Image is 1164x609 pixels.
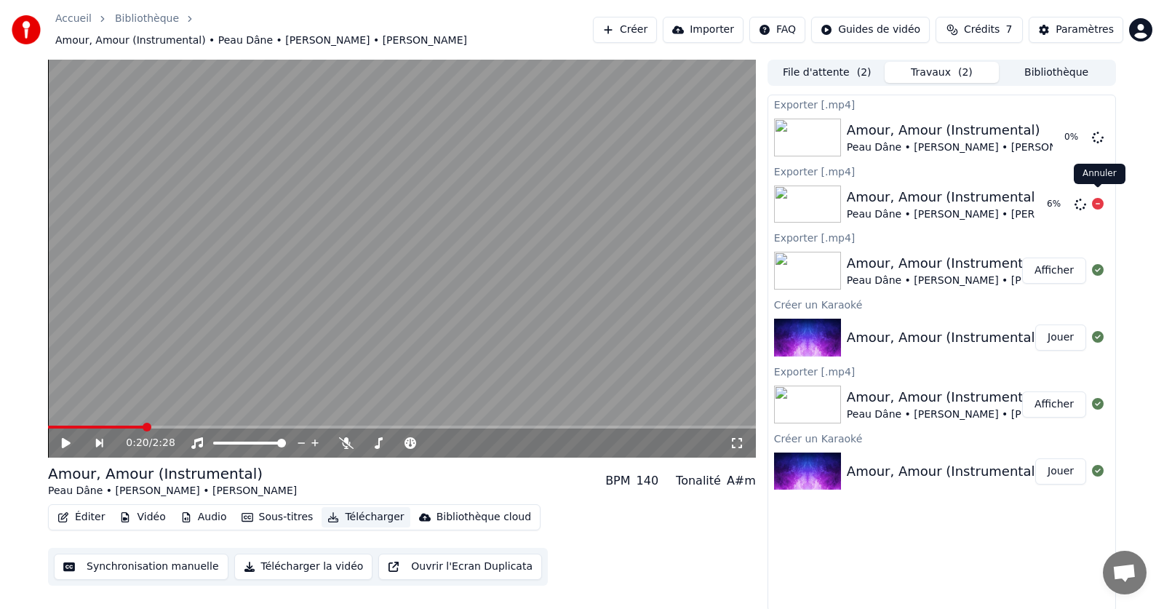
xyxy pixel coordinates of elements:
[727,472,756,490] div: A#m
[126,436,161,450] div: /
[1029,17,1123,43] button: Paramètres
[12,15,41,44] img: youka
[999,62,1114,83] button: Bibliothèque
[768,362,1115,380] div: Exporter [.mp4]
[1022,391,1086,418] button: Afficher
[958,65,973,80] span: ( 2 )
[1047,199,1069,210] div: 6 %
[768,162,1115,180] div: Exporter [.mp4]
[847,187,1096,207] div: Amour, Amour (Instrumental)
[768,95,1115,113] div: Exporter [.mp4]
[126,436,148,450] span: 0:20
[1064,132,1086,143] div: 0 %
[637,472,659,490] div: 140
[847,274,1096,288] div: Peau Dâne • [PERSON_NAME] • [PERSON_NAME]
[1005,23,1012,37] span: 7
[1056,23,1114,37] div: Paramètres
[749,17,805,43] button: FAQ
[593,17,657,43] button: Créer
[55,12,593,48] nav: breadcrumb
[847,207,1096,222] div: Peau Dâne • [PERSON_NAME] • [PERSON_NAME]
[436,510,531,525] div: Bibliothèque cloud
[857,65,872,80] span: ( 2 )
[236,507,319,528] button: Sous-titres
[55,33,467,48] span: Amour, Amour (Instrumental) • Peau Dâne • [PERSON_NAME] • [PERSON_NAME]
[768,228,1115,246] div: Exporter [.mp4]
[113,507,171,528] button: Vidéo
[55,12,92,26] a: Accueil
[847,120,1096,140] div: Amour, Amour (Instrumental)
[54,554,228,580] button: Synchronisation manuelle
[115,12,179,26] a: Bibliothèque
[1035,458,1086,485] button: Jouer
[964,23,1000,37] span: Crédits
[378,554,542,580] button: Ouvrir l'Ecran Duplicata
[768,295,1115,313] div: Créer un Karaoké
[605,472,630,490] div: BPM
[811,17,930,43] button: Guides de vidéo
[175,507,233,528] button: Audio
[52,507,111,528] button: Éditer
[847,407,1096,422] div: Peau Dâne • [PERSON_NAME] • [PERSON_NAME]
[770,62,885,83] button: File d'attente
[322,507,410,528] button: Télécharger
[936,17,1023,43] button: Crédits7
[847,253,1096,274] div: Amour, Amour (Instrumental)
[1022,258,1086,284] button: Afficher
[1035,325,1086,351] button: Jouer
[676,472,721,490] div: Tonalité
[768,429,1115,447] div: Créer un Karaoké
[1074,164,1125,184] div: Annuler
[847,140,1096,155] div: Peau Dâne • [PERSON_NAME] • [PERSON_NAME]
[234,554,373,580] button: Télécharger la vidéo
[663,17,744,43] button: Importer
[48,463,297,484] div: Amour, Amour (Instrumental)
[1103,551,1147,594] div: Ouvrir le chat
[152,436,175,450] span: 2:28
[885,62,1000,83] button: Travaux
[847,387,1096,407] div: Amour, Amour (Instrumental)
[48,484,297,498] div: Peau Dâne • [PERSON_NAME] • [PERSON_NAME]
